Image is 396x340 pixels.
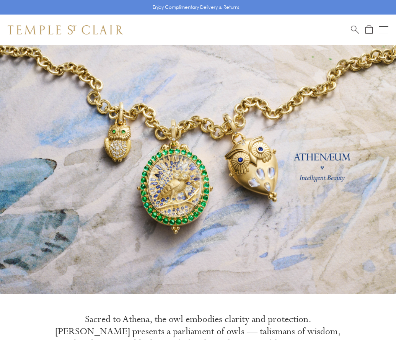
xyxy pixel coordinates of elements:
a: Search [351,25,359,34]
a: Open Shopping Bag [365,25,373,34]
button: Open navigation [379,25,388,34]
p: Enjoy Complimentary Delivery & Returns [153,3,240,11]
img: Temple St. Clair [8,25,123,34]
